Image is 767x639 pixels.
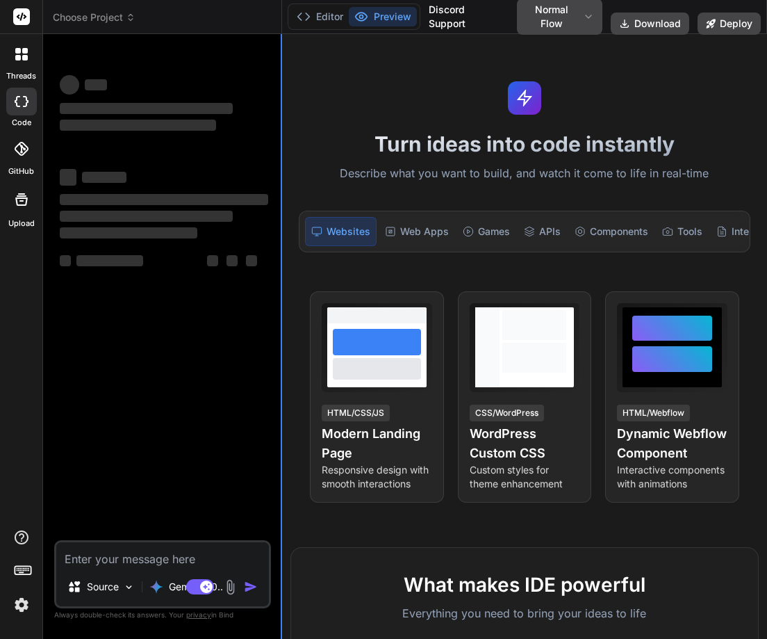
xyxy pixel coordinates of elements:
span: ‌ [85,79,107,90]
h4: Modern Landing Page [322,424,432,463]
img: icon [244,580,258,594]
span: ‌ [60,211,233,222]
img: attachment [222,579,238,595]
label: code [12,117,31,129]
p: Responsive design with smooth interactions [322,463,432,491]
h4: Dynamic Webflow Component [617,424,727,463]
label: Upload [8,218,35,229]
img: settings [10,593,33,617]
p: Everything you need to bring your ideas to life [313,605,736,622]
h4: WordPress Custom CSS [470,424,580,463]
button: Editor [291,7,349,26]
label: GitHub [8,165,34,177]
span: ‌ [60,169,76,186]
div: CSS/WordPress [470,405,544,421]
p: Describe what you want to build, and watch it come to life in real-time [290,165,759,183]
span: ‌ [246,255,257,266]
span: Choose Project [53,10,135,24]
div: HTML/Webflow [617,405,690,421]
div: HTML/CSS/JS [322,405,390,421]
h2: What makes IDE powerful [313,570,736,599]
img: Gemini 2.0 flash [149,580,163,594]
span: ‌ [60,75,79,95]
p: Source [87,580,119,594]
div: APIs [518,217,566,246]
button: Download [611,13,689,35]
span: ‌ [60,255,71,266]
span: ‌ [226,255,238,266]
span: ‌ [60,194,268,205]
span: ‌ [60,227,197,238]
button: Deploy [698,13,761,35]
button: Preview [349,7,417,26]
div: Components [569,217,654,246]
span: ‌ [60,120,216,131]
label: threads [6,70,36,82]
p: Gemini 2.0.. [169,580,223,594]
div: Tools [657,217,708,246]
div: Web Apps [379,217,454,246]
span: Normal Flow [525,3,579,31]
span: ‌ [76,255,143,266]
p: Always double-check its answers. Your in Bind [54,608,271,622]
span: privacy [186,610,211,619]
img: Pick Models [123,581,135,593]
div: Websites [305,217,377,246]
p: Custom styles for theme enhancement [470,463,580,491]
span: ‌ [60,103,233,114]
h1: Turn ideas into code instantly [290,131,759,156]
span: ‌ [207,255,218,266]
p: Interactive components with animations [617,463,727,491]
span: ‌ [82,172,126,183]
div: Games [457,217,516,246]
